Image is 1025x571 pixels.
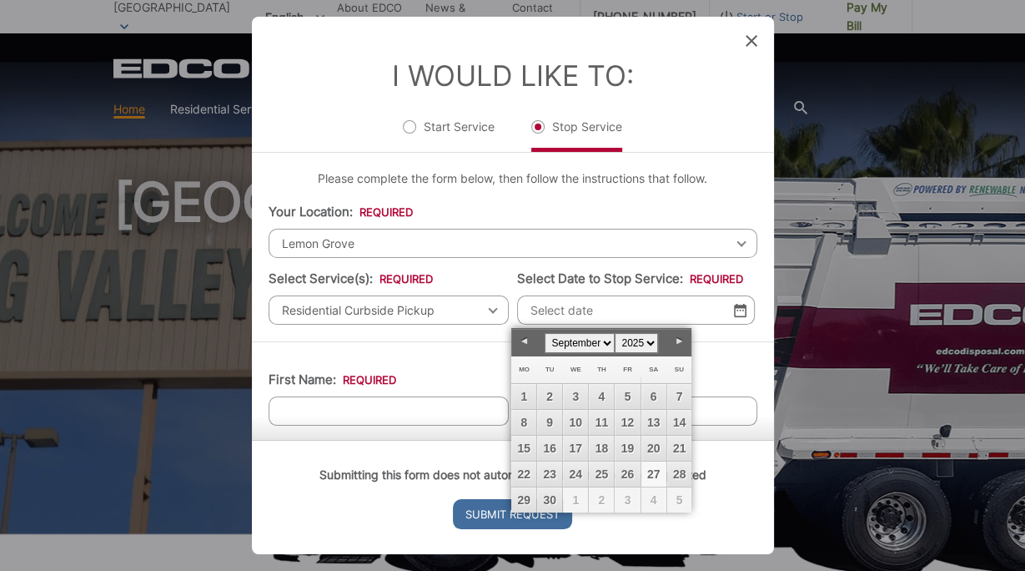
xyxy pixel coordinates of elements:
[453,499,572,529] input: Submit Request
[537,488,562,513] a: 30
[570,366,581,373] span: Wednesday
[589,436,614,461] a: 18
[511,329,536,354] a: Prev
[615,384,640,409] a: 5
[511,436,536,461] a: 15
[589,384,614,409] a: 4
[269,229,757,258] span: Lemon Grove
[667,488,692,513] span: 5
[392,58,634,93] label: I Would Like To:
[563,488,588,513] span: 1
[537,410,562,435] a: 9
[615,462,640,487] a: 26
[623,366,632,373] span: Friday
[615,333,658,353] select: Select year
[563,384,588,409] a: 3
[641,384,666,409] a: 6
[641,462,666,487] a: 27
[537,384,562,409] a: 2
[649,366,658,373] span: Saturday
[641,436,666,461] a: 20
[403,119,495,152] label: Start Service
[511,462,536,487] a: 22
[511,410,536,435] a: 8
[667,410,692,435] a: 14
[537,462,562,487] a: 23
[517,296,755,325] input: Select date
[545,333,615,353] select: Select month
[641,410,666,435] a: 13
[545,366,555,373] span: Tuesday
[269,271,433,286] label: Select Service(s):
[269,372,396,387] label: First Name:
[511,384,536,409] a: 1
[563,462,588,487] a: 24
[667,462,692,487] a: 28
[511,488,536,513] a: 29
[531,119,622,152] label: Stop Service
[269,169,757,188] p: Please complete the form below, then follow the instructions that follow.
[641,488,666,513] span: 4
[667,384,692,409] a: 7
[734,303,746,317] img: Select date
[666,329,691,354] a: Next
[597,366,606,373] span: Thursday
[589,462,614,487] a: 25
[615,488,640,513] span: 3
[269,205,413,220] label: Your Location:
[563,410,588,435] a: 10
[667,436,692,461] a: 21
[519,366,530,373] span: Monday
[517,271,743,286] label: Select Date to Stop Service:
[319,467,706,482] strong: Submitting this form does not automatically stop the service requested
[563,436,588,461] a: 17
[269,296,509,325] span: Residential Curbside Pickup
[537,436,562,461] a: 16
[615,410,640,435] a: 12
[589,488,614,513] span: 2
[675,366,684,373] span: Sunday
[615,436,640,461] a: 19
[589,410,614,435] a: 11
